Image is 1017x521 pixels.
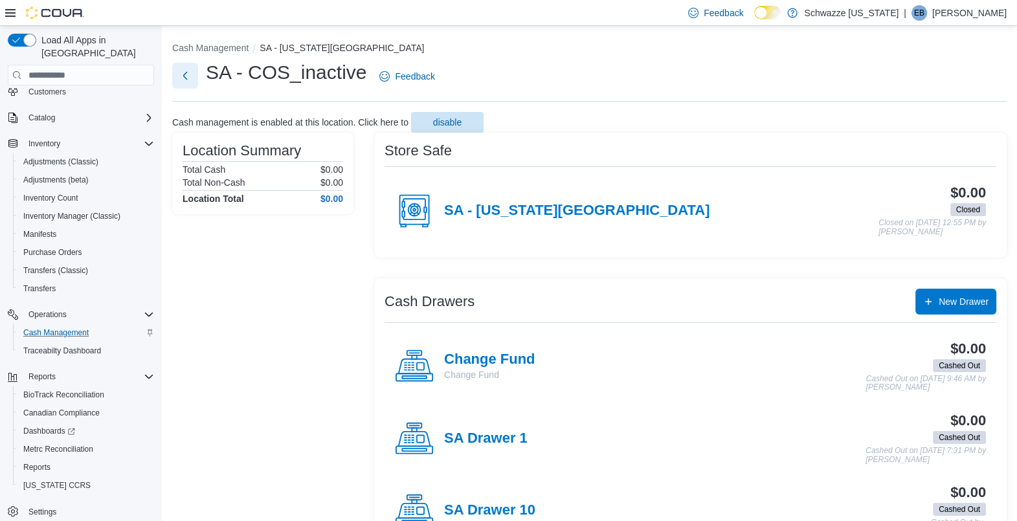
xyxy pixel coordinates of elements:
[260,43,424,53] button: SA - [US_STATE][GEOGRAPHIC_DATA]
[13,280,159,298] button: Transfers
[18,460,154,475] span: Reports
[23,283,56,294] span: Transfers
[18,263,93,278] a: Transfers (Classic)
[939,295,989,308] span: New Drawer
[878,219,986,236] p: Closed on [DATE] 12:55 PM by [PERSON_NAME]
[23,229,56,239] span: Manifests
[950,203,986,216] span: Closed
[914,5,924,21] span: EB
[23,444,93,454] span: Metrc Reconciliation
[385,143,452,159] h3: Store Safe
[28,371,56,382] span: Reports
[23,110,154,126] span: Catalog
[23,426,75,436] span: Dashboards
[23,307,72,322] button: Operations
[23,307,154,322] span: Operations
[18,460,56,475] a: Reports
[3,305,159,324] button: Operations
[23,175,89,185] span: Adjustments (beta)
[172,41,1007,57] nav: An example of EuiBreadcrumbs
[28,309,67,320] span: Operations
[183,164,225,175] h6: Total Cash
[18,478,96,493] a: [US_STATE] CCRS
[18,281,61,296] a: Transfers
[13,225,159,243] button: Manifests
[36,34,154,60] span: Load All Apps in [GEOGRAPHIC_DATA]
[18,387,154,403] span: BioTrack Reconciliation
[939,360,980,371] span: Cashed Out
[23,390,104,400] span: BioTrack Reconciliation
[183,143,301,159] h3: Location Summary
[933,431,986,444] span: Cashed Out
[18,343,106,359] a: Traceabilty Dashboard
[754,19,755,20] span: Dark Mode
[18,208,126,224] a: Inventory Manager (Classic)
[13,153,159,171] button: Adjustments (Classic)
[26,6,84,19] img: Cova
[172,63,198,89] button: Next
[915,289,996,315] button: New Drawer
[13,324,159,342] button: Cash Management
[904,5,906,21] p: |
[28,113,55,123] span: Catalog
[28,87,66,97] span: Customers
[3,502,159,521] button: Settings
[23,346,101,356] span: Traceabilty Dashboard
[23,136,65,151] button: Inventory
[18,405,154,421] span: Canadian Compliance
[18,172,154,188] span: Adjustments (beta)
[18,190,84,206] a: Inventory Count
[23,193,78,203] span: Inventory Count
[13,422,159,440] a: Dashboards
[18,263,154,278] span: Transfers (Classic)
[411,112,484,133] button: disable
[13,243,159,261] button: Purchase Orders
[385,294,475,309] h3: Cash Drawers
[3,368,159,386] button: Reports
[13,207,159,225] button: Inventory Manager (Classic)
[23,504,154,520] span: Settings
[18,478,154,493] span: Washington CCRS
[374,63,440,89] a: Feedback
[950,341,986,357] h3: $0.00
[18,405,105,421] a: Canadian Compliance
[23,136,154,151] span: Inventory
[444,203,710,219] h4: SA - [US_STATE][GEOGRAPHIC_DATA]
[13,342,159,360] button: Traceabilty Dashboard
[18,281,154,296] span: Transfers
[444,368,535,381] p: Change Fund
[183,194,244,204] h4: Location Total
[18,441,98,457] a: Metrc Reconciliation
[23,265,88,276] span: Transfers (Classic)
[13,440,159,458] button: Metrc Reconciliation
[13,261,159,280] button: Transfers (Classic)
[3,82,159,101] button: Customers
[23,247,82,258] span: Purchase Orders
[18,227,154,242] span: Manifests
[23,83,154,100] span: Customers
[28,507,56,517] span: Settings
[206,60,366,85] h1: SA - COS_inactive
[3,135,159,153] button: Inventory
[704,6,743,19] span: Feedback
[23,327,89,338] span: Cash Management
[18,154,154,170] span: Adjustments (Classic)
[183,177,245,188] h6: Total Non-Cash
[932,5,1007,21] p: [PERSON_NAME]
[939,432,980,443] span: Cashed Out
[28,139,60,149] span: Inventory
[172,117,408,127] p: Cash management is enabled at this location. Click here to
[18,172,94,188] a: Adjustments (beta)
[18,325,94,340] a: Cash Management
[23,369,154,384] span: Reports
[395,70,434,83] span: Feedback
[950,485,986,500] h3: $0.00
[18,245,87,260] a: Purchase Orders
[13,386,159,404] button: BioTrack Reconciliation
[433,116,462,129] span: disable
[939,504,980,515] span: Cashed Out
[23,84,71,100] a: Customers
[956,204,980,216] span: Closed
[18,227,61,242] a: Manifests
[804,5,899,21] p: Schwazze [US_STATE]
